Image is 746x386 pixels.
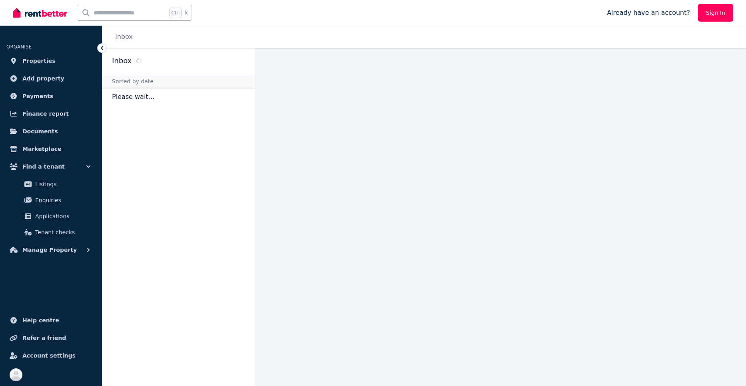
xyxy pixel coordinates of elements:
[6,123,96,139] a: Documents
[10,192,92,208] a: Enquiries
[22,127,58,136] span: Documents
[607,8,690,18] span: Already have an account?
[22,316,59,325] span: Help centre
[22,91,53,101] span: Payments
[6,106,96,122] a: Finance report
[6,159,96,175] button: Find a tenant
[22,144,61,154] span: Marketplace
[6,312,96,328] a: Help centre
[22,162,65,171] span: Find a tenant
[112,55,132,66] h2: Inbox
[6,70,96,86] a: Add property
[10,208,92,224] a: Applications
[22,56,56,66] span: Properties
[698,4,733,22] a: Sign In
[22,333,66,343] span: Refer a friend
[6,44,32,50] span: ORGANISE
[6,348,96,364] a: Account settings
[6,53,96,69] a: Properties
[22,351,76,360] span: Account settings
[102,26,142,48] nav: Breadcrumb
[102,74,256,89] div: Sorted by date
[13,7,67,19] img: RentBetter
[22,109,69,119] span: Finance report
[6,141,96,157] a: Marketplace
[102,89,256,105] p: Please wait...
[185,10,188,16] span: k
[169,8,182,18] span: Ctrl
[35,227,89,237] span: Tenant checks
[22,74,64,83] span: Add property
[35,179,89,189] span: Listings
[35,195,89,205] span: Enquiries
[115,33,133,40] a: Inbox
[10,224,92,240] a: Tenant checks
[22,245,77,255] span: Manage Property
[10,176,92,192] a: Listings
[35,211,89,221] span: Applications
[6,330,96,346] a: Refer a friend
[6,88,96,104] a: Payments
[6,242,96,258] button: Manage Property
